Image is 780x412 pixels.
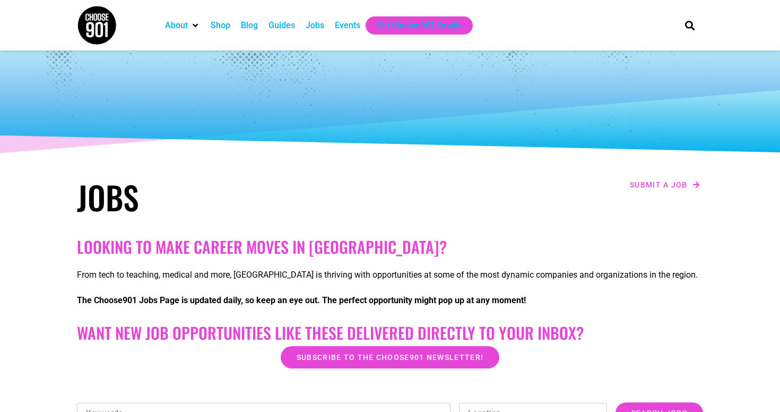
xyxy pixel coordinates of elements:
span: Submit a job [630,181,688,188]
a: Submit a job [627,178,703,192]
div: Search [681,16,699,34]
nav: Main nav [160,16,667,35]
a: Shop [211,19,230,32]
a: Blog [241,19,258,32]
span: Subscribe to the Choose901 newsletter! [297,354,483,361]
h2: Want New Job Opportunities like these Delivered Directly to your Inbox? [77,323,703,342]
p: From tech to teaching, medical and more, [GEOGRAPHIC_DATA] is thriving with opportunities at some... [77,269,703,281]
a: Events [335,19,360,32]
div: About [160,16,205,35]
h2: Looking to make career moves in [GEOGRAPHIC_DATA]? [77,237,703,256]
strong: The Choose901 Jobs Page is updated daily, so keep an eye out. The perfect opportunity might pop u... [77,295,526,305]
a: Subscribe to the Choose901 newsletter! [281,346,499,368]
h1: Jobs [77,178,385,216]
a: About [165,19,188,32]
a: Get Choose901 Emails [376,19,462,32]
a: Jobs [306,19,324,32]
a: Guides [268,19,295,32]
